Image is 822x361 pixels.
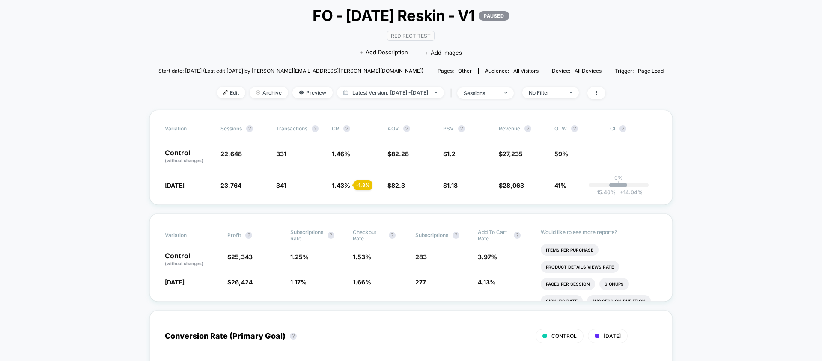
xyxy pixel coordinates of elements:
[619,125,626,132] button: ?
[478,229,509,242] span: Add To Cart Rate
[353,229,384,242] span: Checkout Rate
[391,150,409,157] span: 82.28
[594,189,616,195] span: -15.46 %
[292,87,333,98] span: Preview
[276,182,286,189] span: 341
[415,232,448,238] span: Subscriptions
[458,125,465,132] button: ?
[447,150,456,157] span: 1.2
[503,182,524,189] span: 28,063
[276,125,307,132] span: Transactions
[245,232,252,239] button: ?
[610,151,657,164] span: ---
[165,229,212,242] span: Variation
[569,92,572,93] img: end
[290,333,297,340] button: ?
[513,68,539,74] span: All Visitors
[415,253,427,260] span: 283
[458,68,472,74] span: other
[332,182,350,189] span: 1.43 %
[389,232,396,239] button: ?
[165,261,203,266] span: (without changes)
[541,229,658,235] p: Would like to see more reports?
[332,150,350,157] span: 1.46 %
[165,252,219,267] p: Control
[438,68,472,74] div: Pages:
[231,278,253,286] span: 26,424
[599,278,629,290] li: Signups
[504,92,507,94] img: end
[354,180,372,190] div: - 1.8 %
[337,87,444,98] span: Latest Version: [DATE] - [DATE]
[614,175,623,181] p: 0%
[499,182,524,189] span: $
[618,181,619,187] p: |
[443,182,458,189] span: $
[453,232,459,239] button: ?
[514,232,521,239] button: ?
[425,49,462,56] span: + Add Images
[165,149,212,164] p: Control
[332,125,339,132] span: CR
[328,232,334,239] button: ?
[464,90,498,96] div: sessions
[610,125,657,132] span: CI
[541,261,619,273] li: Product Details Views Rate
[387,125,399,132] span: AOV
[231,253,253,260] span: 25,343
[256,90,260,95] img: end
[227,253,253,260] span: $
[276,150,286,157] span: 331
[575,68,602,74] span: all devices
[604,333,621,339] span: [DATE]
[615,68,664,74] div: Trigger:
[220,150,242,157] span: 22,648
[387,182,405,189] span: $
[312,125,319,132] button: ?
[415,278,426,286] span: 277
[220,182,241,189] span: 23,764
[524,125,531,132] button: ?
[290,278,307,286] span: 1.17 %
[443,150,456,157] span: $
[554,150,568,157] span: 59%
[638,68,664,74] span: Page Load
[435,92,438,93] img: end
[165,182,185,189] span: [DATE]
[448,87,457,99] span: |
[499,125,520,132] span: Revenue
[353,253,371,260] span: 1.53 %
[545,68,608,74] span: Device:
[541,295,583,307] li: Signups Rate
[554,125,602,132] span: OTW
[387,150,409,157] span: $
[217,87,245,98] span: Edit
[391,182,405,189] span: 82.3
[554,182,566,189] span: 41%
[479,11,509,21] p: PAUSED
[478,253,497,260] span: 3.97 %
[478,278,496,286] span: 4.13 %
[571,125,578,132] button: ?
[616,189,643,195] span: 14.04 %
[485,68,539,74] div: Audience:
[220,125,242,132] span: Sessions
[227,232,241,238] span: Profit
[290,229,323,242] span: Subscriptions Rate
[541,278,595,290] li: Pages Per Session
[529,89,563,96] div: No Filter
[499,150,523,157] span: $
[223,90,228,95] img: edit
[290,253,309,260] span: 1.25 %
[620,189,623,195] span: +
[343,90,348,95] img: calendar
[246,125,253,132] button: ?
[165,158,203,163] span: (without changes)
[165,278,185,286] span: [DATE]
[447,182,458,189] span: 1.18
[551,333,577,339] span: CONTROL
[227,278,253,286] span: $
[353,278,371,286] span: 1.66 %
[158,68,423,74] span: Start date: [DATE] (Last edit [DATE] by [PERSON_NAME][EMAIL_ADDRESS][PERSON_NAME][DOMAIN_NAME])
[387,31,435,41] span: Redirect Test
